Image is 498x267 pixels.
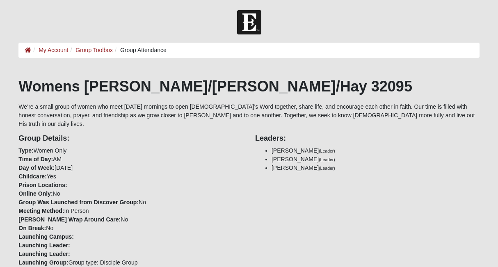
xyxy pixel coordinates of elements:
strong: Childcare: [18,173,46,180]
strong: Launching Campus: [18,233,74,240]
strong: Time of Day: [18,156,53,162]
h4: Leaders: [255,134,480,143]
strong: Group Was Launched from Discover Group: [18,199,139,205]
strong: Launching Leader: [18,251,70,257]
li: [PERSON_NAME] [272,155,480,164]
small: (Leader) [319,148,335,153]
small: (Leader) [319,157,335,162]
li: [PERSON_NAME] [272,146,480,155]
small: (Leader) [319,166,335,171]
img: Church of Eleven22 Logo [237,10,261,34]
h4: Group Details: [18,134,243,143]
strong: [PERSON_NAME] Wrap Around Care: [18,216,121,223]
li: [PERSON_NAME] [272,164,480,172]
strong: Day of Week: [18,164,55,171]
strong: Prison Locations: [18,182,67,188]
strong: On Break: [18,225,46,231]
strong: Online Only: [18,190,53,197]
h1: Womens [PERSON_NAME]/[PERSON_NAME]/Hay 32095 [18,78,479,95]
strong: Meeting Method: [18,208,64,214]
li: Group Attendance [113,46,167,55]
a: Group Toolbox [75,47,113,53]
strong: Launching Leader: [18,242,70,249]
a: My Account [39,47,68,53]
strong: Type: [18,147,33,154]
